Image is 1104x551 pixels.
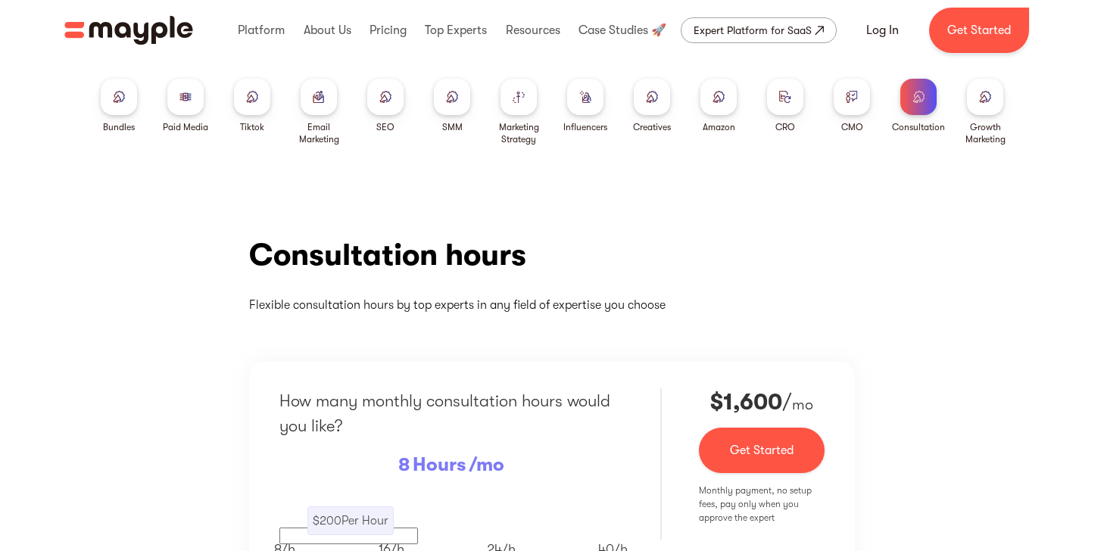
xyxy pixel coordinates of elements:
div: Top Experts [421,6,491,54]
div: Marketing Strategy [491,121,546,145]
img: Mayple logo [64,16,193,45]
span: 200 [320,514,341,528]
a: Creatives [633,79,671,133]
a: Log In [848,12,917,48]
a: Bundles [101,79,137,133]
div: SEO [376,121,395,133]
strong: $ [710,389,723,415]
div: About Us [300,6,355,54]
a: Amazon [700,79,737,133]
a: Paid Media [163,79,208,133]
a: home [64,16,193,45]
div: Tiktok [240,121,264,133]
div: Consultation [892,121,945,133]
a: SMM [434,79,470,133]
a: SEO [367,79,404,133]
div: Expert Platform for SaaS [694,21,812,39]
h2: Consultation hours [249,236,526,274]
strong: 1,600 [723,389,782,415]
p: Flexible consultation hours by top experts in any field of expertise you choose [249,297,734,313]
div: Bundles [103,121,135,133]
div: Growth Marketing [958,121,1012,145]
div: Paid Media [163,121,208,133]
p: Monthly payment, no setup fees, pay only when you approve the expert [699,484,825,525]
div: SMM [442,121,463,133]
p: /mo [469,450,504,479]
a: Marketing Strategy [491,79,546,145]
span: mo [792,396,813,413]
div: Influencers [563,121,607,133]
a: Get Started [699,428,825,473]
p: 8 [398,450,410,479]
div: Platform [234,6,288,54]
a: Get Started [929,8,1029,53]
p: $ Per Hour [313,512,388,530]
div: Resources [502,6,564,54]
a: Growth Marketing [958,79,1012,145]
div: Email Marketing [292,121,346,145]
div: CMO [841,121,863,133]
a: Consultation [892,79,945,133]
p: Hours [413,450,466,479]
a: Email Marketing [292,79,346,145]
div: CRO [775,121,795,133]
a: CRO [767,79,803,133]
a: CMO [834,79,870,133]
a: Influencers [563,79,607,133]
div: Amazon [703,121,735,133]
div: Creatives [633,121,671,133]
p: / [699,388,825,416]
a: Expert Platform for SaaS [681,17,837,43]
p: How many monthly consultation hours would you like? [279,388,623,438]
a: Tiktok [234,79,270,133]
div: Pricing [366,6,410,54]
